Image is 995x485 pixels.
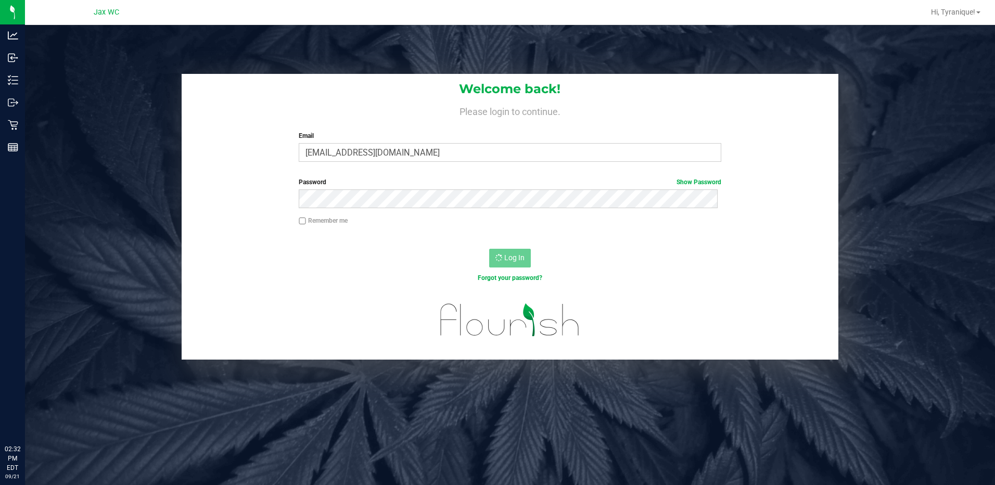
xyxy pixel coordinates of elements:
[94,8,119,17] span: Jax WC
[677,178,721,186] a: Show Password
[5,444,20,473] p: 02:32 PM EDT
[489,249,531,267] button: Log In
[8,142,18,152] inline-svg: Reports
[931,8,975,16] span: Hi, Tyranique!
[8,30,18,41] inline-svg: Analytics
[299,131,721,141] label: Email
[504,253,525,262] span: Log In
[299,178,326,186] span: Password
[182,82,839,96] h1: Welcome back!
[8,97,18,108] inline-svg: Outbound
[428,293,592,347] img: flourish_logo.svg
[478,274,542,282] a: Forgot your password?
[8,120,18,130] inline-svg: Retail
[8,53,18,63] inline-svg: Inbound
[299,218,306,225] input: Remember me
[8,75,18,85] inline-svg: Inventory
[182,104,839,117] h4: Please login to continue.
[299,216,348,225] label: Remember me
[5,473,20,480] p: 09/21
